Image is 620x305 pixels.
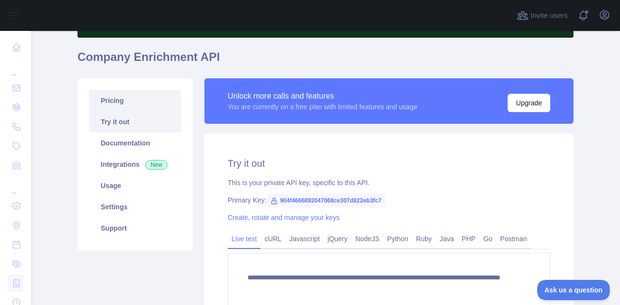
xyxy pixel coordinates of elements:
[508,94,550,112] button: Upgrade
[351,231,383,247] a: NodeJS
[228,195,550,205] div: Primary Key:
[89,154,181,175] a: Integrations New
[324,231,351,247] a: jQuery
[228,157,550,170] h2: Try it out
[228,102,418,112] div: You are currently on a free plan with limited features and usage
[77,49,573,73] h1: Company Enrichment API
[89,175,181,196] a: Usage
[89,196,181,218] a: Settings
[89,132,181,154] a: Documentation
[8,176,23,195] div: ...
[530,10,568,21] span: Invite users
[412,231,436,247] a: Ruby
[515,8,570,23] button: Invite users
[496,231,531,247] a: Postman
[480,231,496,247] a: Go
[228,231,261,247] a: Live test
[89,90,181,111] a: Pricing
[266,193,386,208] span: 904f4666892047068ce307d822eb3fc7
[537,280,610,300] iframe: Toggle Customer Support
[458,231,480,247] a: PHP
[228,90,418,102] div: Unlock more calls and features
[89,218,181,239] a: Support
[228,214,340,221] a: Create, rotate and manage your keys
[436,231,458,247] a: Java
[8,58,23,77] div: ...
[228,178,550,188] div: This is your private API key, specific to this API.
[89,111,181,132] a: Try it out
[261,231,285,247] a: cURL
[145,160,168,170] span: New
[285,231,324,247] a: Javascript
[383,231,412,247] a: Python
